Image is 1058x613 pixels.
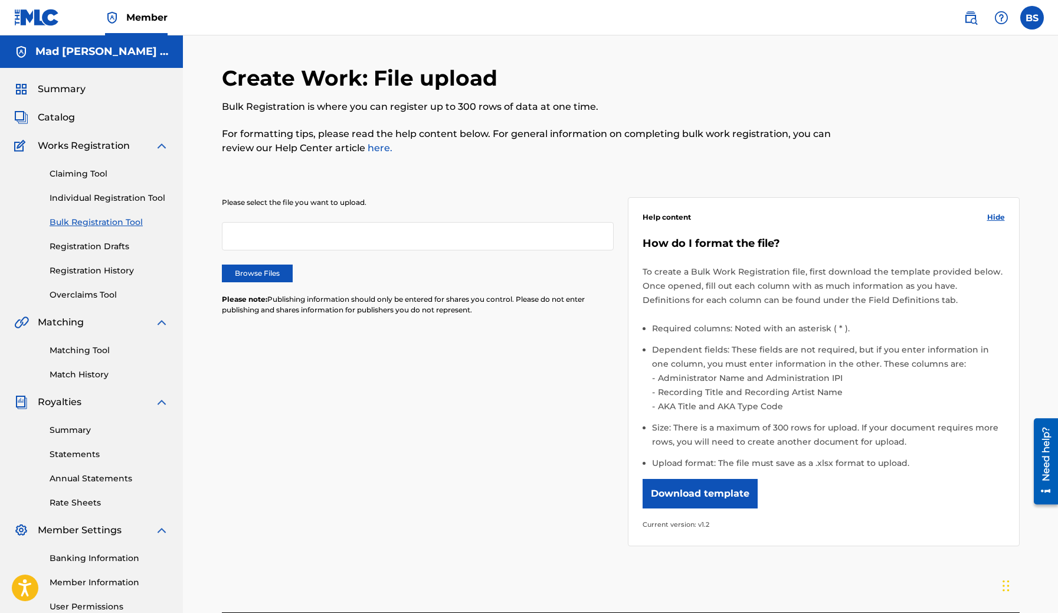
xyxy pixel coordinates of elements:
li: Administrator Name and Administration IPI [655,371,1005,385]
a: Statements [50,448,169,461]
img: Catalog [14,110,28,125]
li: Required columns: Noted with an asterisk ( * ). [652,321,1005,343]
span: Help content [643,212,691,223]
img: Matching [14,315,29,330]
p: Current version: v1.2 [643,517,1005,532]
li: Size: There is a maximum of 300 rows for upload. If your document requires more rows, you will ne... [652,420,1005,456]
div: User Menu [1020,6,1044,30]
p: To create a Bulk Work Registration file, first download the template provided below. Once opened,... [643,265,1005,307]
h5: Mad Skeel Music [35,45,169,58]
a: Bulk Registration Tool [50,216,169,229]
img: expand [155,315,169,330]
div: Drag [1003,568,1010,604]
span: Works Registration [38,139,130,153]
span: Matching [38,315,84,330]
img: Top Rightsholder [105,11,119,25]
a: Summary [50,424,169,436]
img: Works Registration [14,139,30,153]
h2: Create Work: File upload [222,65,503,92]
span: Catalog [38,110,75,125]
div: Help [990,6,1013,30]
a: Overclaims Tool [50,289,169,301]
label: Browse Files [222,265,293,282]
p: For formatting tips, please read the help content below. For general information on completing bu... [222,127,836,155]
img: help [994,11,1008,25]
img: search [964,11,978,25]
a: SummarySummary [14,82,86,96]
span: Royalties [38,395,81,409]
li: AKA Title and AKA Type Code [655,399,1005,413]
a: here. [365,142,392,154]
a: Matching Tool [50,344,169,357]
li: Recording Title and Recording Artist Name [655,385,1005,399]
li: Upload format: The file must save as a .xlsx format to upload. [652,456,1005,470]
p: Please select the file you want to upload. [222,197,614,208]
iframe: Chat Widget [999,556,1058,613]
p: Bulk Registration is where you can register up to 300 rows of data at one time. [222,100,836,114]
p: Publishing information should only be entered for shares you control. Please do not enter publish... [222,294,614,315]
a: Annual Statements [50,472,169,485]
img: Member Settings [14,523,28,537]
a: Registration History [50,265,169,277]
li: Dependent fields: These fields are not required, but if you enter information in one column, you ... [652,343,1005,420]
a: Member Information [50,576,169,589]
span: Member Settings [38,523,122,537]
button: Download template [643,479,758,508]
img: expand [155,139,169,153]
a: Banking Information [50,552,169,565]
img: MLC Logo [14,9,60,26]
a: Registration Drafts [50,240,169,253]
span: Hide [987,212,1005,223]
img: Summary [14,82,28,96]
a: CatalogCatalog [14,110,75,125]
span: Member [126,11,168,24]
a: User Permissions [50,601,169,613]
img: Accounts [14,45,28,59]
h5: How do I format the file? [643,237,1005,250]
a: Claiming Tool [50,168,169,180]
a: Rate Sheets [50,497,169,509]
a: Public Search [959,6,982,30]
span: Summary [38,82,86,96]
img: expand [155,395,169,409]
img: expand [155,523,169,537]
a: Match History [50,369,169,381]
iframe: Resource Center [1025,414,1058,509]
img: Royalties [14,395,28,409]
a: Individual Registration Tool [50,192,169,204]
span: Please note: [222,295,267,304]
